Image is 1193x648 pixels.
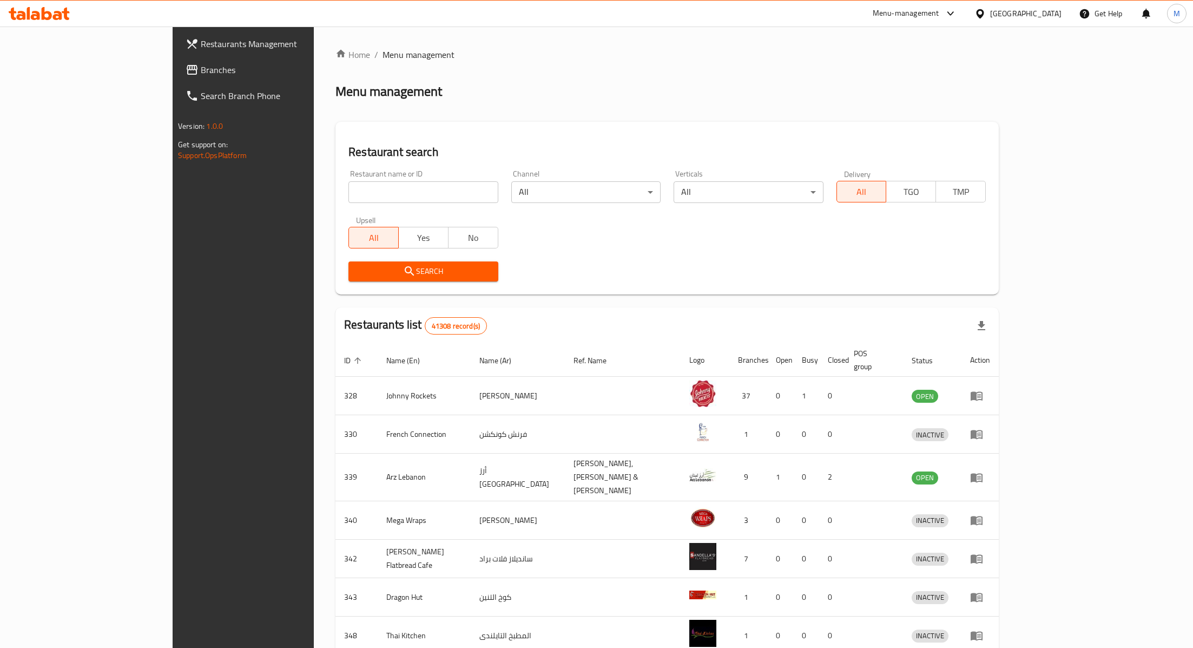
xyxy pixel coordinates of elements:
span: TGO [891,184,932,200]
div: Export file [968,313,994,339]
div: Menu [970,428,990,441]
button: Yes [398,227,449,248]
span: 1.0.0 [206,119,223,133]
button: All [836,181,887,202]
div: Menu-management [873,7,939,20]
a: Restaurants Management [177,31,372,57]
span: INACTIVE [912,514,948,527]
span: POS group [854,347,890,373]
td: سانديلاز فلات براد [471,540,565,578]
td: French Connection [378,415,471,454]
th: Busy [793,344,819,377]
span: INACTIVE [912,553,948,565]
span: Menu management [383,48,454,61]
td: 0 [767,578,793,617]
a: Support.OpsPlatform [178,148,247,162]
img: Arz Lebanon [689,462,716,489]
td: 1 [793,377,819,415]
img: Thai Kitchen [689,620,716,647]
th: Logo [681,344,729,377]
td: 1 [729,578,767,617]
td: 0 [819,501,845,540]
button: TGO [886,181,936,202]
h2: Restaurants list [344,317,487,335]
td: 37 [729,377,767,415]
span: Restaurants Management [201,37,363,50]
div: Menu [970,591,990,604]
div: Total records count [425,317,487,335]
span: All [841,184,882,200]
a: Search Branch Phone [177,83,372,109]
div: INACTIVE [912,428,948,441]
td: 0 [793,540,819,578]
td: 0 [793,454,819,501]
td: 0 [819,540,845,578]
div: INACTIVE [912,514,948,527]
div: OPEN [912,390,938,403]
nav: breadcrumb [335,48,999,61]
span: Yes [403,230,444,246]
td: [PERSON_NAME],[PERSON_NAME] & [PERSON_NAME] [565,454,681,501]
span: No [453,230,494,246]
button: TMP [935,181,986,202]
h2: Menu management [335,83,442,100]
span: INACTIVE [912,630,948,642]
img: French Connection [689,418,716,446]
span: Branches [201,63,363,76]
span: Get support on: [178,138,228,152]
span: INACTIVE [912,591,948,604]
td: [PERSON_NAME] Flatbread Cafe [378,540,471,578]
td: 7 [729,540,767,578]
th: Action [961,344,999,377]
div: All [511,181,661,203]
img: Dragon Hut [689,581,716,608]
td: 2 [819,454,845,501]
span: M [1174,8,1180,19]
td: 0 [767,377,793,415]
button: No [448,227,498,248]
th: Closed [819,344,845,377]
div: Menu [970,552,990,565]
h2: Restaurant search [348,144,986,160]
img: Mega Wraps [689,505,716,532]
span: TMP [940,184,981,200]
td: 0 [793,501,819,540]
td: 0 [819,578,845,617]
td: Johnny Rockets [378,377,471,415]
button: Search [348,261,498,282]
span: OPEN [912,390,938,403]
span: OPEN [912,472,938,484]
td: 1 [767,454,793,501]
div: Menu [970,629,990,642]
td: أرز [GEOGRAPHIC_DATA] [471,454,565,501]
span: Search [357,265,489,278]
td: [PERSON_NAME] [471,377,565,415]
td: Arz Lebanon [378,454,471,501]
span: Version: [178,119,205,133]
td: 0 [793,415,819,454]
td: 0 [767,540,793,578]
div: INACTIVE [912,591,948,604]
td: 1 [729,415,767,454]
a: Branches [177,57,372,83]
div: [GEOGRAPHIC_DATA] [990,8,1062,19]
td: كوخ التنين [471,578,565,617]
td: 0 [767,415,793,454]
td: 3 [729,501,767,540]
li: / [374,48,378,61]
label: Upsell [356,216,376,224]
button: All [348,227,399,248]
div: Menu [970,514,990,527]
span: ID [344,354,365,367]
div: Menu [970,389,990,402]
th: Open [767,344,793,377]
td: 0 [793,578,819,617]
td: 0 [819,377,845,415]
img: Johnny Rockets [689,380,716,407]
td: فرنش كونكشن [471,415,565,454]
span: All [353,230,394,246]
td: [PERSON_NAME] [471,501,565,540]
